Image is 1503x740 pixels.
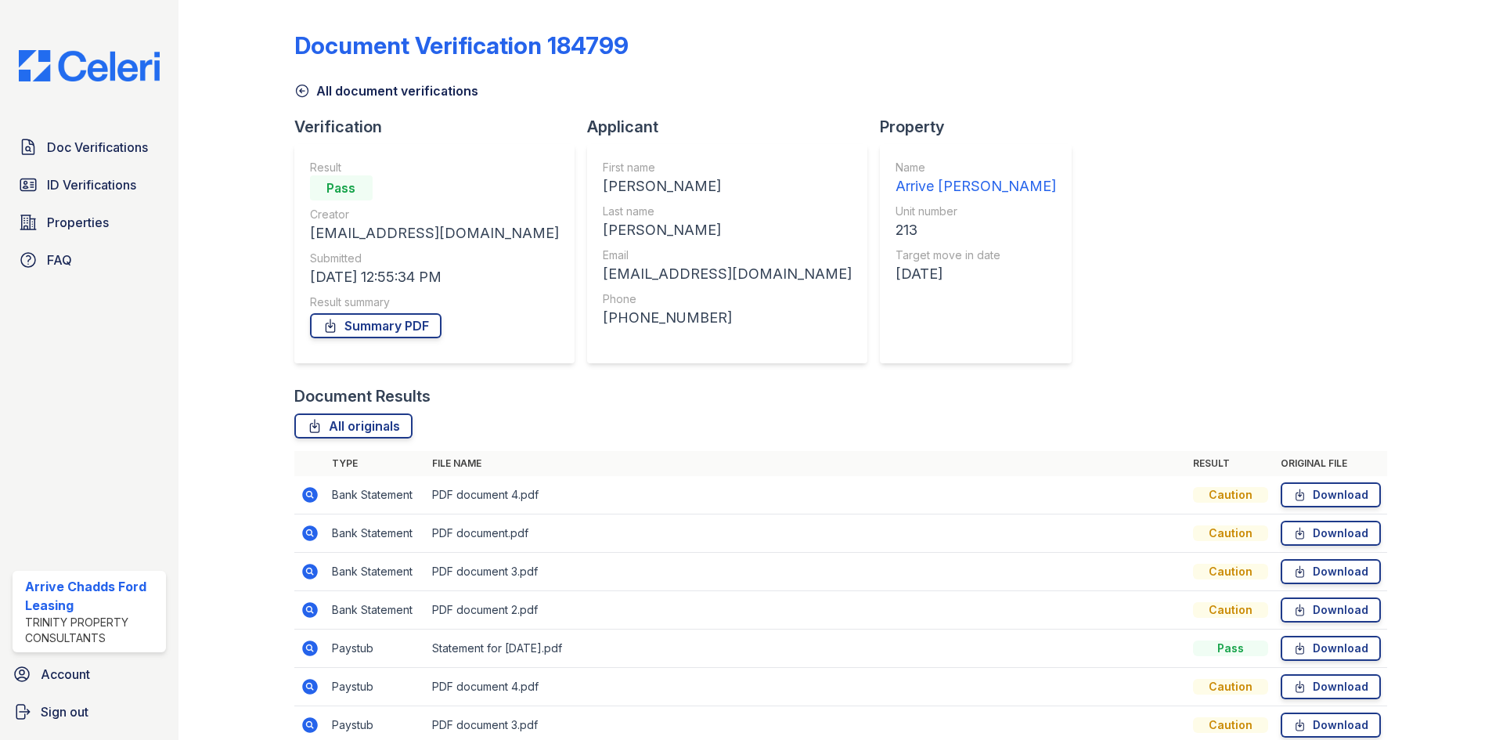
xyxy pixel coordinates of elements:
div: [DATE] 12:55:34 PM [310,266,559,288]
th: File name [426,451,1187,476]
div: [EMAIL_ADDRESS][DOMAIN_NAME] [603,263,852,285]
div: [PHONE_NUMBER] [603,307,852,329]
div: Caution [1193,679,1268,695]
div: Caution [1193,602,1268,618]
td: PDF document 3.pdf [426,553,1187,591]
td: PDF document 4.pdf [426,476,1187,514]
a: Name Arrive [PERSON_NAME] [896,160,1056,197]
div: Caution [1193,564,1268,579]
div: Verification [294,116,587,138]
a: Properties [13,207,166,238]
th: Type [326,451,426,476]
div: Pass [1193,641,1268,656]
a: Download [1281,482,1381,507]
div: 213 [896,219,1056,241]
img: CE_Logo_Blue-a8612792a0a2168367f1c8372b55b34899dd931a85d93a1a3d3e32e68fde9ad4.png [6,50,172,81]
span: FAQ [47,251,72,269]
td: Bank Statement [326,553,426,591]
div: Caution [1193,717,1268,733]
div: Pass [310,175,373,200]
div: Arrive Chadds Ford Leasing [25,577,160,615]
a: ID Verifications [13,169,166,200]
div: [PERSON_NAME] [603,175,852,197]
td: PDF document 4.pdf [426,668,1187,706]
a: Summary PDF [310,313,442,338]
div: Submitted [310,251,559,266]
div: Target move in date [896,247,1056,263]
td: PDF document.pdf [426,514,1187,553]
a: Account [6,659,172,690]
div: [EMAIL_ADDRESS][DOMAIN_NAME] [310,222,559,244]
div: Trinity Property Consultants [25,615,160,646]
span: Properties [47,213,109,232]
div: Unit number [896,204,1056,219]
a: All originals [294,413,413,439]
a: Sign out [6,696,172,727]
span: Account [41,665,90,684]
div: Result summary [310,294,559,310]
td: Paystub [326,668,426,706]
th: Result [1187,451,1274,476]
td: Bank Statement [326,476,426,514]
a: Download [1281,713,1381,738]
div: Document Results [294,385,431,407]
td: Statement for [DATE].pdf [426,630,1187,668]
td: Bank Statement [326,514,426,553]
div: First name [603,160,852,175]
span: Doc Verifications [47,138,148,157]
th: Original file [1274,451,1387,476]
div: Property [880,116,1084,138]
div: Applicant [587,116,880,138]
div: Result [310,160,559,175]
div: Phone [603,291,852,307]
a: Download [1281,597,1381,623]
a: Download [1281,674,1381,699]
div: [PERSON_NAME] [603,219,852,241]
span: Sign out [41,702,88,721]
a: Doc Verifications [13,132,166,163]
div: Email [603,247,852,263]
a: Download [1281,559,1381,584]
span: ID Verifications [47,175,136,194]
td: PDF document 2.pdf [426,591,1187,630]
div: Last name [603,204,852,219]
a: Download [1281,521,1381,546]
a: FAQ [13,244,166,276]
a: All document verifications [294,81,478,100]
td: Bank Statement [326,591,426,630]
div: [DATE] [896,263,1056,285]
div: Name [896,160,1056,175]
td: Paystub [326,630,426,668]
div: Caution [1193,525,1268,541]
div: Caution [1193,487,1268,503]
div: Arrive [PERSON_NAME] [896,175,1056,197]
a: Download [1281,636,1381,661]
div: Creator [310,207,559,222]
div: Document Verification 184799 [294,31,629,60]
